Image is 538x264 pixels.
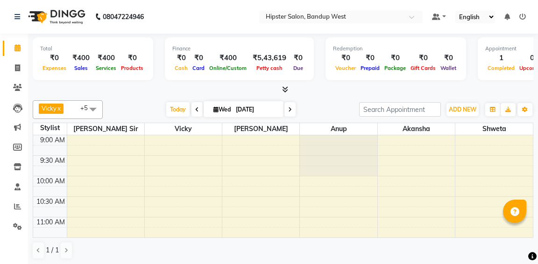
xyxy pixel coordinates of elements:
[408,65,438,71] span: Gift Cards
[207,53,249,63] div: ₹400
[172,45,306,53] div: Finance
[359,102,441,117] input: Search Appointment
[438,53,459,63] div: ₹0
[67,123,144,135] span: [PERSON_NAME] sir
[24,4,88,30] img: logo
[72,65,90,71] span: Sales
[300,123,377,135] span: anup
[455,123,533,135] span: Shweta
[172,53,190,63] div: ₹0
[233,103,280,117] input: 2025-09-03
[35,176,67,186] div: 10:00 AM
[190,65,207,71] span: Card
[35,197,67,207] div: 10:30 AM
[145,123,222,135] span: Vicky
[119,65,146,71] span: Products
[38,156,67,166] div: 9:30 AM
[40,45,146,53] div: Total
[358,53,382,63] div: ₹0
[190,53,207,63] div: ₹0
[382,65,408,71] span: Package
[103,4,144,30] b: 08047224946
[291,65,305,71] span: Due
[290,53,306,63] div: ₹0
[57,104,61,112] a: x
[69,53,93,63] div: ₹400
[35,217,67,227] div: 11:00 AM
[449,106,476,113] span: ADD NEW
[438,65,459,71] span: Wallet
[119,53,146,63] div: ₹0
[249,53,290,63] div: ₹5,43,619
[333,65,358,71] span: Voucher
[358,65,382,71] span: Prepaid
[211,106,233,113] span: Wed
[93,65,119,71] span: Services
[40,65,69,71] span: Expenses
[40,53,69,63] div: ₹0
[382,53,408,63] div: ₹0
[485,53,517,63] div: 1
[254,65,285,71] span: Petty cash
[333,45,459,53] div: Redemption
[207,65,249,71] span: Online/Custom
[46,245,59,255] span: 1 / 1
[80,104,95,111] span: +5
[166,102,190,117] span: Today
[333,53,358,63] div: ₹0
[485,65,517,71] span: Completed
[222,123,299,135] span: [PERSON_NAME]
[38,135,67,145] div: 9:00 AM
[93,53,119,63] div: ₹400
[378,123,455,135] span: akansha
[172,65,190,71] span: Cash
[446,103,479,116] button: ADD NEW
[33,123,67,133] div: Stylist
[42,104,57,112] span: Vicky
[408,53,438,63] div: ₹0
